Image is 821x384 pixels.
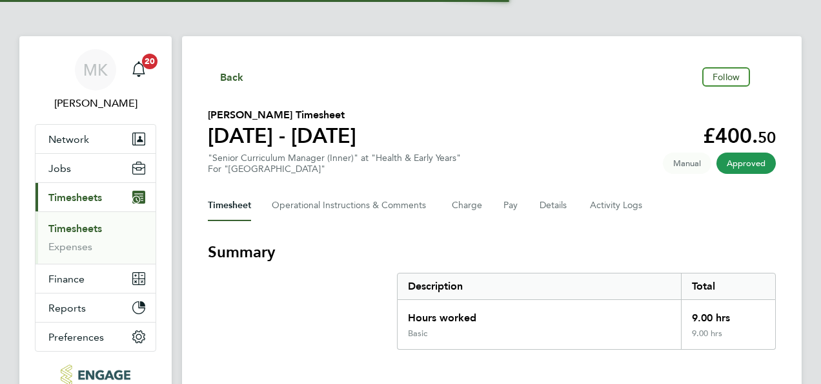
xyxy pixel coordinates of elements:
[35,154,156,182] button: Jobs
[755,74,776,80] button: Timesheets Menu
[220,70,244,85] span: Back
[408,328,427,339] div: Basic
[681,328,775,349] div: 9.00 hrs
[208,107,356,123] h2: [PERSON_NAME] Timesheet
[48,273,85,285] span: Finance
[398,300,681,328] div: Hours worked
[681,273,775,299] div: Total
[208,190,251,221] button: Timesheet
[503,190,519,221] button: Pay
[540,190,569,221] button: Details
[590,190,644,221] button: Activity Logs
[681,300,775,328] div: 9.00 hrs
[208,123,356,149] h1: [DATE] - [DATE]
[208,164,461,175] div: For "[GEOGRAPHIC_DATA]"
[48,133,89,145] span: Network
[452,190,483,221] button: Charge
[48,162,71,175] span: Jobs
[272,190,431,221] button: Operational Instructions & Comments
[35,264,156,293] button: Finance
[663,153,711,174] span: This timesheet was manually created.
[35,49,156,111] a: MK[PERSON_NAME]
[208,242,776,262] h3: Summary
[702,67,750,87] button: Follow
[126,49,152,91] a: 20
[35,293,156,322] button: Reports
[208,69,244,85] button: Back
[713,71,740,83] span: Follow
[758,128,776,147] span: 50
[35,323,156,351] button: Preferences
[35,183,156,211] button: Timesheets
[83,61,108,78] span: MK
[48,302,86,314] span: Reports
[35,211,156,264] div: Timesheets
[142,54,157,69] span: 20
[398,273,681,299] div: Description
[208,153,461,175] div: "Senior Curriculum Manager (Inner)" at "Health & Early Years"
[35,96,156,111] span: Megan Knowles
[703,123,776,148] app-decimal: £400.
[48,240,92,253] a: Expenses
[48,191,102,204] span: Timesheets
[35,125,156,153] button: Network
[397,273,776,350] div: Summary
[716,153,776,174] span: This timesheet has been approved.
[48,331,104,343] span: Preferences
[48,222,102,235] a: Timesheets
